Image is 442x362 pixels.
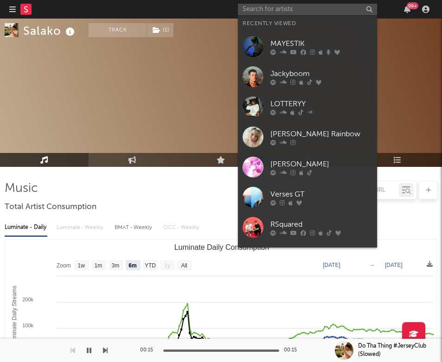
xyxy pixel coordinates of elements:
a: LOTTERYY [238,92,377,122]
div: Jackyboom [270,68,372,79]
div: [PERSON_NAME] [270,159,372,170]
button: Track [89,23,147,37]
text: Zoom [57,262,71,269]
text: 1w [78,262,85,269]
a: [PERSON_NAME] [PERSON_NAME] [238,242,377,279]
text: Luminate Daily Consumption [174,243,269,251]
div: BMAT - Weekly [115,220,154,235]
text: Luminate Daily Streams [11,286,18,344]
div: Recently Viewed [243,18,372,29]
text: 3m [112,262,120,269]
text: All [181,262,187,269]
span: Total Artist Consumption [5,202,96,213]
span: ( 1 ) [147,23,174,37]
text: 6m [128,262,136,269]
text: YTD [145,262,156,269]
a: Verses GT [238,182,377,212]
div: RSquared [270,219,372,230]
a: MAYESTIK [238,32,377,62]
text: [DATE] [385,262,403,268]
a: [PERSON_NAME] [238,152,377,182]
a: [PERSON_NAME] Rainbow [238,122,377,152]
div: Luminate - Daily [5,220,47,235]
div: MAYESTIK [270,38,372,49]
div: 00:15 [140,345,159,356]
button: 99+ [404,6,410,13]
div: [PERSON_NAME] Rainbow [270,128,372,140]
text: [DATE] [323,262,340,268]
div: [PERSON_NAME] [PERSON_NAME] [270,247,372,269]
a: RSquared [238,212,377,242]
text: 100k [22,323,33,328]
div: 99 + [407,2,418,9]
text: → [369,262,375,268]
div: 00:15 [284,345,302,356]
text: 1y [164,262,170,269]
button: (1) [147,23,173,37]
text: 1m [95,262,102,269]
text: 200k [22,297,33,302]
input: Search for artists [238,4,377,15]
div: Verses GT [270,189,372,200]
a: Jackyboom [238,62,377,92]
div: LOTTERYY [270,98,372,109]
